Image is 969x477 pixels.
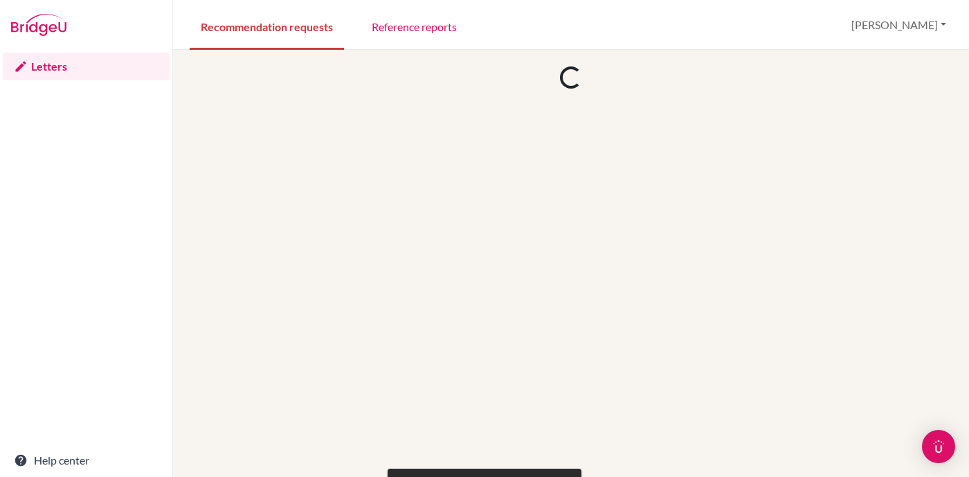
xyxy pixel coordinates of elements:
[361,2,468,50] a: Reference reports
[3,447,170,474] a: Help center
[845,12,952,38] button: [PERSON_NAME]
[560,66,582,89] div: Loading...
[190,2,344,50] a: Recommendation requests
[922,430,955,463] div: Open Intercom Messenger
[3,53,170,80] a: Letters
[11,14,66,36] img: Bridge-U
